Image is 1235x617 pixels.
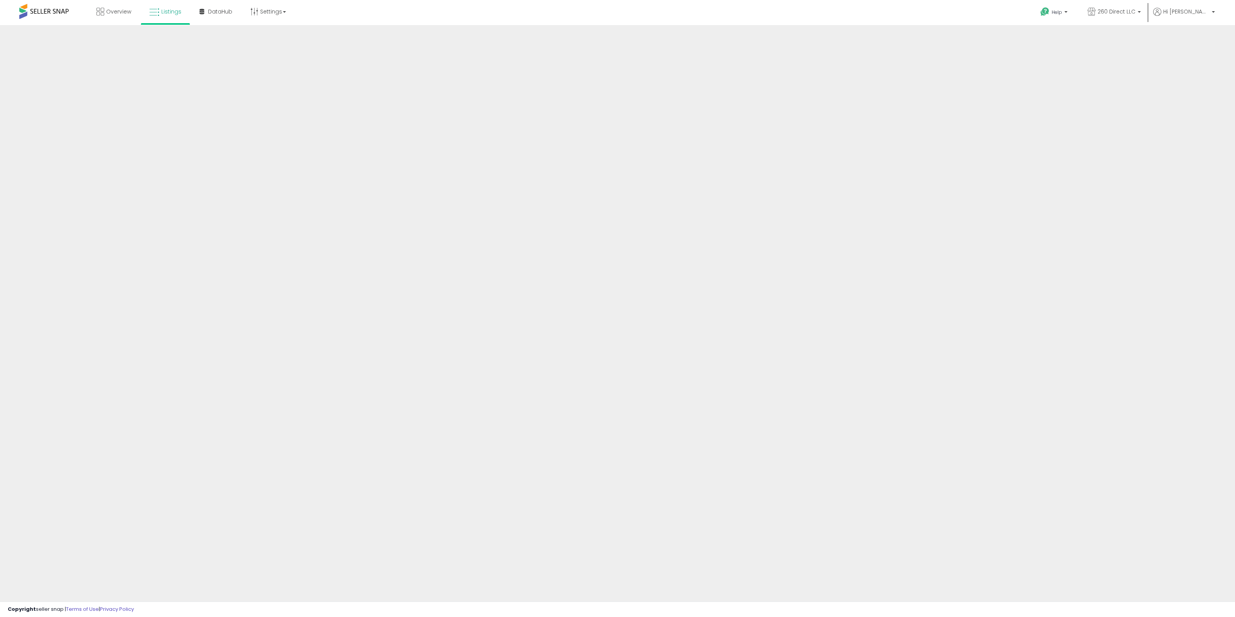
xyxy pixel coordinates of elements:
[1163,8,1210,15] span: Hi [PERSON_NAME]
[208,8,232,15] span: DataHub
[1153,8,1215,25] a: Hi [PERSON_NAME]
[106,8,131,15] span: Overview
[1052,9,1062,15] span: Help
[161,8,181,15] span: Listings
[1098,8,1135,15] span: 260 Direct LLC
[1034,1,1075,25] a: Help
[1040,7,1050,17] i: Get Help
